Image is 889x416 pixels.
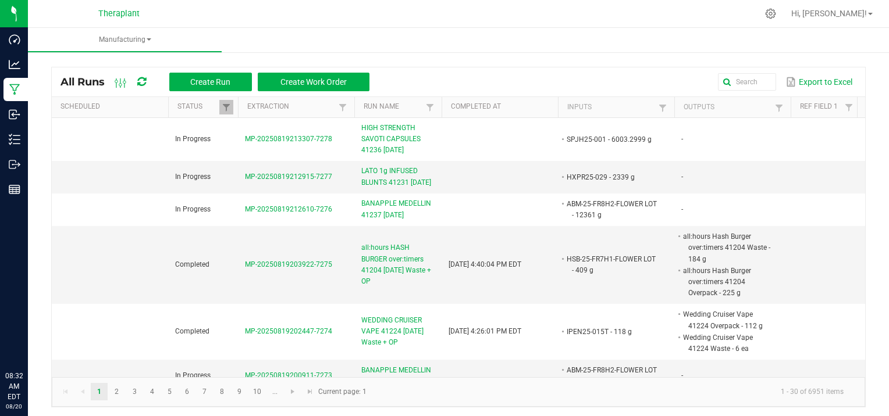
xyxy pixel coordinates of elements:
span: BANAPPLE MEDELLIN 7g 41228 [DATE] [361,365,435,387]
button: Export to Excel [783,72,855,92]
a: Filter [219,100,233,114]
span: Go to the next page [288,387,297,396]
li: all:hours Hash Burger over:timers 41204 Waste - 184 g [681,231,773,265]
a: Filter [336,100,350,114]
span: MP-20250819202447-7274 [245,327,332,335]
iframe: Resource center [12,323,47,358]
a: Filter [656,101,670,115]
a: Run NameSortable [364,102,422,112]
a: Page 8 [214,383,230,400]
inline-svg: Inventory [9,134,20,145]
span: Create Work Order [280,77,347,87]
span: Hi, [PERSON_NAME]! [791,9,867,18]
div: Manage settings [763,8,778,19]
span: In Progress [175,371,211,379]
a: Page 4 [144,383,161,400]
span: In Progress [175,205,211,213]
inline-svg: Analytics [9,59,20,70]
th: Inputs [558,97,674,118]
span: Create Run [190,77,230,87]
kendo-pager-info: 1 - 30 of 6951 items [374,382,853,401]
li: Wedding Cruiser Vape 41224 Waste - 6 ea [681,332,773,354]
span: [DATE] 4:26:01 PM EDT [449,327,521,335]
a: Completed AtSortable [451,102,553,112]
span: MP-20250819212610-7276 [245,205,332,213]
a: Page 1 [91,383,108,400]
a: Filter [842,100,856,114]
td: - [674,193,791,226]
span: In Progress [175,173,211,181]
span: [DATE] 4:40:04 PM EDT [449,260,521,268]
inline-svg: Inbound [9,109,20,120]
th: Outputs [674,97,791,118]
span: Completed [175,327,209,335]
span: HIGH STRENGTH SAVOTI CAPSULES 41236 [DATE] [361,123,435,156]
td: - [674,161,791,193]
inline-svg: Outbound [9,159,20,170]
span: Go to the last page [305,387,315,396]
a: Page 3 [126,383,143,400]
kendo-pager: Current page: 1 [52,377,865,407]
a: Page 2 [108,383,125,400]
li: Wedding Cruiser Vape 41224 Overpack - 112 g [681,309,773,331]
a: Manufacturing [28,28,222,52]
span: MP-20250819203922-7275 [245,260,332,268]
a: Filter [423,100,437,114]
a: ScheduledSortable [61,102,163,112]
span: all:hours HASH BURGER over:timers 41204 [DATE] Waste + OP [361,242,435,287]
a: Page 5 [161,383,178,400]
a: Go to the last page [301,383,318,400]
a: Page 7 [196,383,213,400]
a: Page 10 [249,383,266,400]
button: Create Run [169,73,252,91]
span: WEDDING CRUISER VAPE 41224 [DATE] Waste + OP [361,315,435,349]
li: HXPR25-029 - 2339 g [565,171,657,183]
li: IPEN25-015T - 118 g [565,326,657,338]
inline-svg: Dashboard [9,34,20,45]
a: Filter [772,101,786,115]
span: MP-20250819200911-7273 [245,371,332,379]
span: MP-20250819213307-7278 [245,135,332,143]
li: all:hours Hash Burger over:timers 41204 Overpack - 225 g [681,265,773,299]
span: Theraplant [98,9,140,19]
li: ABM-25-FR8H2-FLOWER LOT - 15467 g [565,364,657,387]
li: SPJH25-001 - 6003.2999 g [565,134,657,145]
td: - [674,360,791,392]
span: LATO 1g INFUSED BLUNTS 41231 [DATE] [361,166,435,188]
a: Page 6 [179,383,195,400]
span: Manufacturing [28,35,222,45]
p: 08/20 [5,402,23,411]
a: Page 9 [231,383,248,400]
inline-svg: Reports [9,184,20,195]
div: All Runs [61,72,378,92]
span: MP-20250819212915-7277 [245,173,332,181]
inline-svg: Manufacturing [9,84,20,95]
span: In Progress [175,135,211,143]
a: Go to the next page [285,383,301,400]
button: Create Work Order [258,73,369,91]
li: ABM-25-FR8H2-FLOWER LOT - 12361 g [565,198,657,221]
input: Search [718,73,776,91]
li: HSB-25-FR7H1-FLOWER LOT - 409 g [565,253,657,276]
td: - [674,118,791,162]
span: BANAPPLE MEDELLIN 41237 [DATE] [361,198,435,220]
a: StatusSortable [177,102,219,112]
a: ExtractionSortable [247,102,335,112]
a: Ref Field 1Sortable [800,102,841,112]
a: Page 11 [266,383,283,400]
span: Completed [175,260,209,268]
p: 08:32 AM EDT [5,371,23,402]
iframe: Resource center unread badge [34,321,48,335]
